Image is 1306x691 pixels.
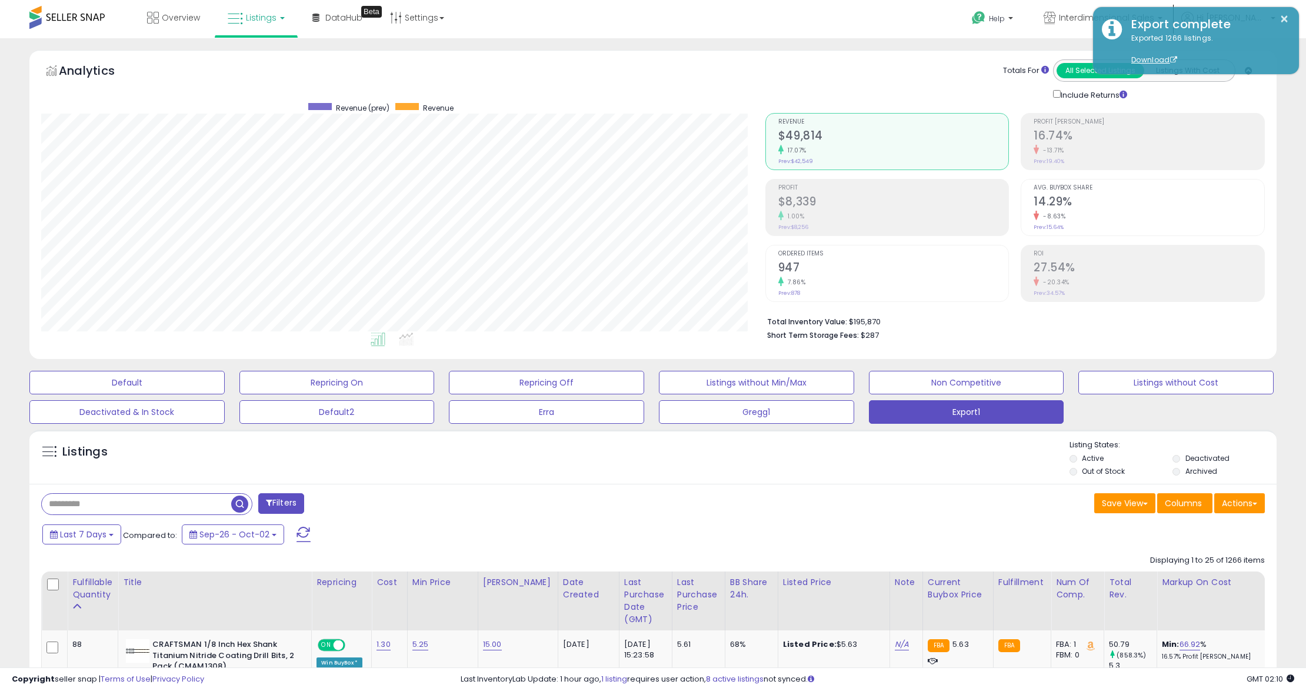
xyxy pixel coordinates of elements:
[1056,576,1099,601] div: Num of Comp.
[783,576,885,589] div: Listed Price
[1034,224,1064,231] small: Prev: 15.64%
[377,639,391,650] a: 1.30
[1247,673,1294,685] span: 2025-10-11 02:10 GMT
[1034,195,1264,211] h2: 14.29%
[1070,440,1277,451] p: Listing States:
[784,146,807,155] small: 17.07%
[361,6,382,18] div: Tooltip anchor
[730,639,769,650] div: 68%
[1057,63,1144,78] button: All Selected Listings
[784,278,806,287] small: 7.86%
[1162,576,1264,589] div: Markup on Cost
[1039,212,1065,221] small: -8.63%
[483,576,553,589] div: [PERSON_NAME]
[59,62,138,82] h5: Analytics
[1280,12,1289,26] button: ×
[258,493,304,514] button: Filters
[778,261,1009,277] h2: 947
[162,12,200,24] span: Overview
[449,400,644,424] button: Erra
[1122,16,1290,33] div: Export complete
[767,314,1256,328] li: $195,870
[1131,55,1177,65] a: Download
[72,639,109,650] div: 88
[1117,650,1146,660] small: (858.3%)
[952,639,969,650] span: 5.63
[928,639,949,652] small: FBA
[12,673,55,685] strong: Copyright
[1094,493,1155,513] button: Save View
[730,576,773,601] div: BB Share 24h.
[998,639,1020,652] small: FBA
[895,576,918,589] div: Note
[483,639,502,650] a: 15.00
[336,103,389,113] span: Revenue (prev)
[1034,158,1064,165] small: Prev: 19.40%
[778,224,808,231] small: Prev: $8,256
[869,371,1064,394] button: Non Competitive
[767,330,859,340] b: Short Term Storage Fees:
[239,400,435,424] button: Default2
[449,371,644,394] button: Repricing Off
[1034,185,1264,191] span: Avg. Buybox Share
[199,529,269,540] span: Sep-26 - Oct-02
[1082,466,1125,476] label: Out of Stock
[1056,650,1095,660] div: FBM: 0
[412,576,473,589] div: Min Price
[784,212,805,221] small: 1.00%
[1180,639,1201,650] a: 66.92
[869,400,1064,424] button: Export1
[239,371,435,394] button: Repricing On
[42,524,121,544] button: Last 7 Days
[895,639,909,650] a: N/A
[126,639,149,663] img: 31F+BqYsl3L._SL40_.jpg
[1214,493,1265,513] button: Actions
[1034,251,1264,257] span: ROI
[344,640,362,650] span: OFF
[1078,371,1274,394] button: Listings without Cost
[563,639,610,650] div: [DATE]
[123,576,306,589] div: Title
[1034,261,1264,277] h2: 27.54%
[319,640,334,650] span: ON
[767,317,847,327] b: Total Inventory Value:
[706,673,764,685] a: 8 active listings
[1109,576,1152,601] div: Total Rev.
[423,103,454,113] span: Revenue
[861,330,879,341] span: $287
[778,195,1009,211] h2: $8,339
[246,12,276,24] span: Listings
[971,11,986,25] i: Get Help
[1039,278,1070,287] small: -20.34%
[677,576,720,613] div: Last Purchase Price
[1162,639,1260,661] div: %
[182,524,284,544] button: Sep-26 - Oct-02
[778,158,813,165] small: Prev: $42,549
[72,576,113,601] div: Fulfillable Quantity
[1034,129,1264,145] h2: 16.74%
[152,673,204,685] a: Privacy Policy
[998,576,1046,589] div: Fulfillment
[1059,12,1154,24] span: Interdimensional Sales
[1039,146,1064,155] small: -13.71%
[1185,453,1230,463] label: Deactivated
[316,576,367,589] div: Repricing
[1003,65,1049,77] div: Totals For
[1082,453,1104,463] label: Active
[29,400,225,424] button: Deactivated & In Stock
[1162,653,1260,661] p: 16.57% Profit [PERSON_NAME]
[60,529,106,540] span: Last 7 Days
[601,673,627,685] a: 1 listing
[778,251,1009,257] span: Ordered Items
[123,530,177,541] span: Compared to:
[461,674,1294,685] div: Last InventoryLab Update: 1 hour ago, requires user action, not synced.
[677,639,716,650] div: 5.61
[563,576,614,601] div: Date Created
[1162,639,1180,650] b: Min:
[659,371,854,394] button: Listings without Min/Max
[1109,639,1157,650] div: 50.79
[778,185,1009,191] span: Profit
[62,444,108,460] h5: Listings
[659,400,854,424] button: Gregg1
[1044,88,1141,101] div: Include Returns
